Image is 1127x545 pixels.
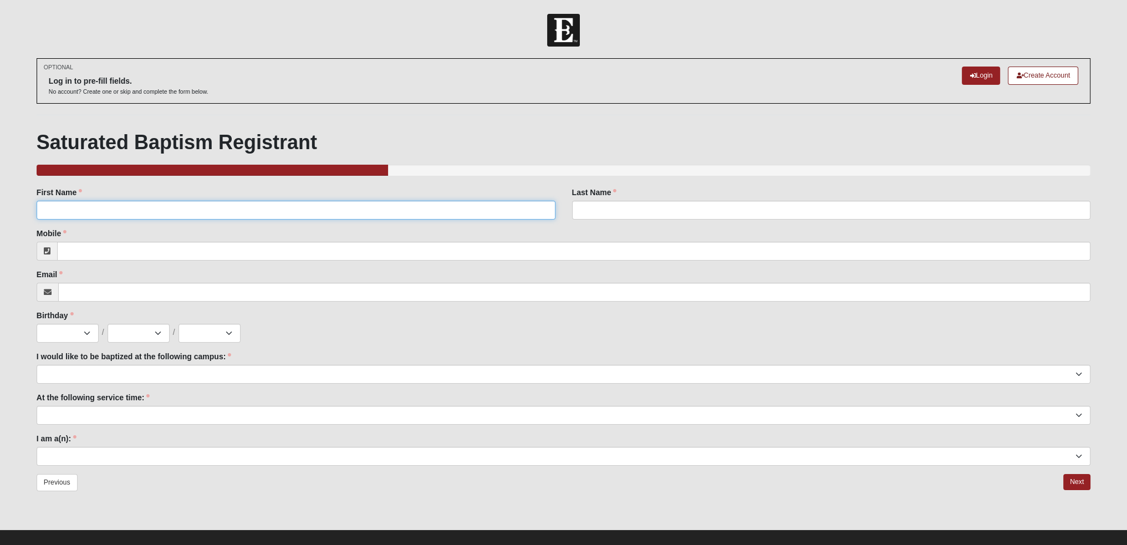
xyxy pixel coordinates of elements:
[37,433,77,444] label: I am a(n):
[173,327,175,339] span: /
[962,67,1000,85] a: Login
[1008,67,1078,85] a: Create Account
[37,269,63,280] label: Email
[37,474,78,491] a: Previous
[1063,474,1090,490] a: Next
[102,327,104,339] span: /
[37,228,67,239] label: Mobile
[37,187,82,198] label: First Name
[37,310,74,321] label: Birthday
[37,351,231,362] label: I would like to be baptized at the following campus:
[44,63,73,72] small: OPTIONAL
[37,392,150,403] label: At the following service time:
[547,14,580,47] img: Church of Eleven22 Logo
[37,130,1090,154] h1: Saturated Baptism Registrant
[49,77,208,86] h6: Log in to pre-fill fields.
[572,187,617,198] label: Last Name
[49,88,208,96] p: No account? Create one or skip and complete the form below.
